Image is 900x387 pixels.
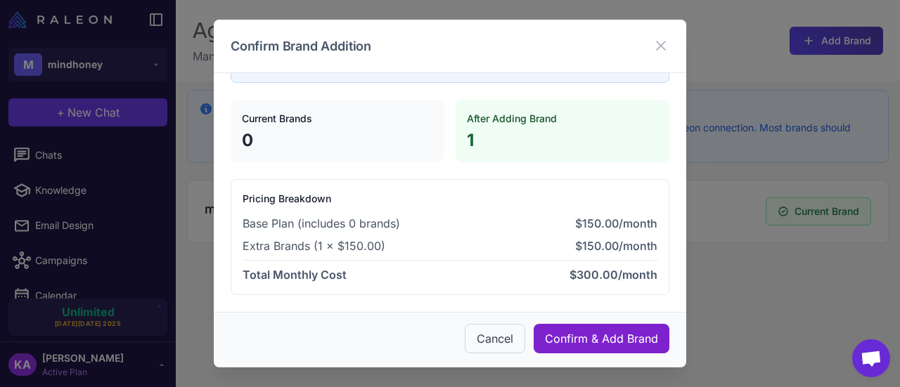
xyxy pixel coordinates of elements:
[231,37,371,55] h3: Confirm Brand Addition
[243,266,347,283] span: Total Monthly Cost
[534,324,669,353] button: Confirm & Add Brand
[467,111,658,126] h4: After Adding Brand
[570,266,657,283] span: $300.00/month
[242,111,433,126] h4: Current Brands
[465,324,525,353] button: Cancel
[467,129,658,152] p: 1
[575,237,657,254] span: $150.00/month
[243,215,400,232] span: Base Plan (includes 0 brands)
[243,191,657,206] h4: Pricing Breakdown
[243,237,385,254] span: Extra Brands (1 × $150.00)
[852,339,890,377] a: Open chat
[242,129,433,152] p: 0
[575,215,657,232] span: $150.00/month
